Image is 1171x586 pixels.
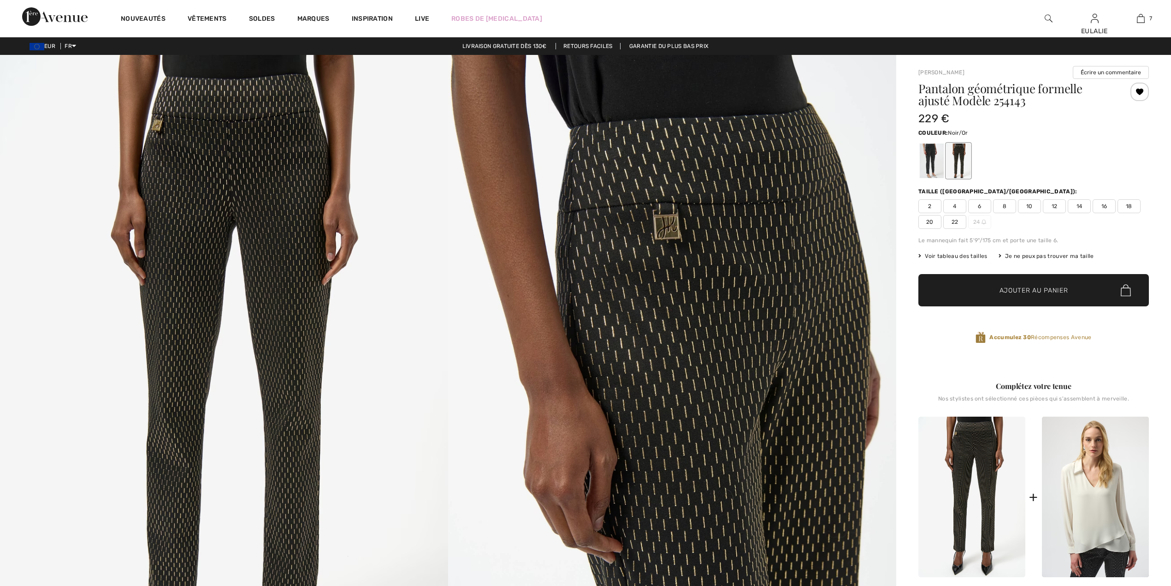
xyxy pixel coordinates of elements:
a: Retours faciles [556,43,621,49]
span: EUR [30,43,59,49]
span: Ajouter au panier [999,286,1068,295]
button: Écrire un commentaire [1073,66,1149,79]
div: Noir/Argent [920,144,944,178]
div: Noir/Or [946,144,970,178]
img: Récompenses Avenue [976,331,986,344]
img: 1ère Avenue [22,7,88,26]
a: Soldes [249,15,275,24]
span: 18 [1118,199,1141,213]
img: Mon panier [1137,13,1145,24]
span: 14 [1068,199,1091,213]
a: Marques [297,15,330,24]
span: 10 [1018,199,1041,213]
a: [PERSON_NAME] [918,69,964,76]
div: Complétez votre tenue [918,381,1149,392]
button: Ajouter au panier [918,274,1149,306]
div: EULALIE [1072,26,1117,36]
div: + [1029,487,1038,508]
span: Couleur: [918,130,948,136]
a: Livraison gratuite dès 130€ [455,43,554,49]
a: 7 [1118,13,1163,24]
strong: Accumulez 30 [989,334,1031,341]
span: 16 [1093,199,1116,213]
img: recherche [1045,13,1053,24]
span: 12 [1043,199,1066,213]
span: 229 € [918,112,950,125]
img: Pull Bijou en Col V modèle 254141 [1042,417,1149,577]
img: Pantalon Géométrique Formelle Ajusté modèle 254143 [918,417,1025,577]
span: FR [65,43,76,49]
span: Récompenses Avenue [989,333,1091,341]
img: Mes infos [1091,13,1099,24]
span: 4 [943,199,966,213]
span: Noir/Or [948,130,968,136]
div: Le mannequin fait 5'9"/175 cm et porte une taille 6. [918,236,1149,245]
div: Je ne peux pas trouver ma taille [999,252,1094,260]
span: 22 [943,215,966,229]
span: 8 [993,199,1016,213]
span: 24 [968,215,991,229]
a: Garantie du plus bas prix [622,43,716,49]
a: Nouveautés [121,15,166,24]
a: Live [415,14,429,24]
img: ring-m.svg [982,220,986,224]
span: 7 [1149,14,1152,23]
span: 20 [918,215,941,229]
a: Se connecter [1091,14,1099,23]
a: Robes de [MEDICAL_DATA] [451,14,542,24]
h1: Pantalon géométrique formelle ajusté Modèle 254143 [918,83,1111,107]
span: 2 [918,199,941,213]
span: Inspiration [352,15,393,24]
img: Bag.svg [1121,284,1131,296]
span: Voir tableau des tailles [918,252,988,260]
span: 6 [968,199,991,213]
img: Euro [30,43,44,50]
div: Nos stylistes ont sélectionné ces pièces qui s'assemblent à merveille. [918,395,1149,409]
div: Taille ([GEOGRAPHIC_DATA]/[GEOGRAPHIC_DATA]): [918,187,1079,196]
a: Vêtements [188,15,227,24]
